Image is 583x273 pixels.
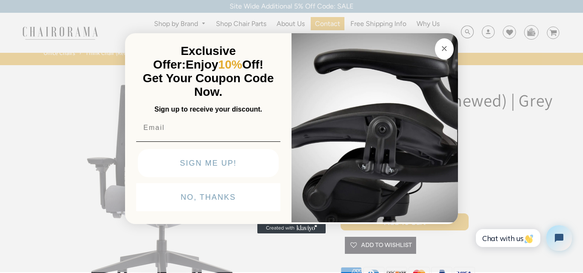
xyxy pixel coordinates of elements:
[186,58,263,71] span: Enjoy Off!
[257,223,326,233] a: Created with Klaviyo - opens in a new tab
[136,119,280,136] input: Email
[435,38,454,60] button: Close dialog
[291,32,458,222] img: 92d77583-a095-41f6-84e7-858462e0427a.jpeg
[153,44,236,71] span: Exclusive Offer:
[143,72,274,98] span: Get Your Coupon Code Now.
[466,218,579,258] iframe: Tidio Chat
[138,149,279,177] button: SIGN ME UP!
[218,58,242,71] span: 10%
[136,183,280,211] button: NO, THANKS
[154,106,262,113] span: Sign up to receive your discount.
